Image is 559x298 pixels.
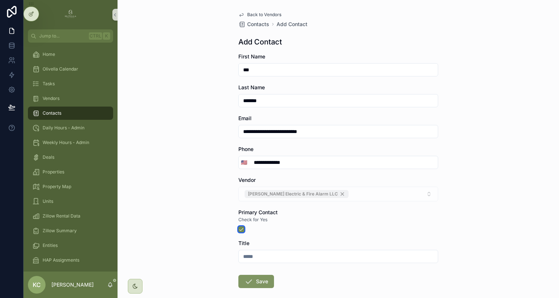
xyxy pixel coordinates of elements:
span: K [104,33,109,39]
span: Home [43,51,55,57]
a: Contacts [238,21,269,28]
span: Zillow Rental Data [43,213,80,219]
a: Daily Hours - Admin [28,121,113,134]
a: Back to Vendors [238,12,281,18]
span: Title [238,240,249,246]
span: HAP Assignments [43,257,79,263]
a: Property Map [28,180,113,193]
span: Phone [238,146,253,152]
span: First Name [238,53,265,60]
span: Jump to... [39,33,86,39]
a: Zillow Rental Data [28,209,113,223]
h1: Add Contact [238,37,282,47]
span: Properties [43,169,64,175]
span: Back to Vendors [247,12,281,18]
span: Primary Contact [238,209,278,215]
a: Entities [28,239,113,252]
a: HAP Assignments [28,254,113,267]
span: Weekly Hours - Admin [43,140,89,146]
span: KC [33,280,41,289]
span: Contacts [43,110,61,116]
span: Check for Yes [238,217,267,223]
a: Add Contact [277,21,307,28]
a: Zillow Summary [28,224,113,237]
span: Vendors [43,96,59,101]
span: Property Map [43,184,71,190]
a: Home [28,48,113,61]
a: Contacts [28,107,113,120]
span: Email [238,115,252,121]
a: Properties [28,165,113,179]
span: Deals [43,154,54,160]
span: 🇺🇸 [241,159,247,166]
button: Jump to...CtrlK [28,29,113,43]
a: Weekly Hours - Admin [28,136,113,149]
a: Olivella Calendar [28,62,113,76]
a: Tasks [28,77,113,90]
button: Save [238,275,274,288]
span: Ctrl [89,32,102,40]
span: Daily Hours - Admin [43,125,84,131]
div: scrollable content [24,43,118,272]
a: Units [28,195,113,208]
span: Zillow Summary [43,228,77,234]
span: Vendor [238,177,256,183]
a: Deals [28,151,113,164]
button: Select Button [239,156,249,169]
span: Olivella Calendar [43,66,78,72]
a: Vendors [28,92,113,105]
span: Last Name [238,84,265,90]
p: [PERSON_NAME] [51,281,94,288]
span: Entities [43,243,58,248]
img: App logo [65,9,76,21]
span: Units [43,198,53,204]
span: Tasks [43,81,55,87]
span: Contacts [247,21,269,28]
